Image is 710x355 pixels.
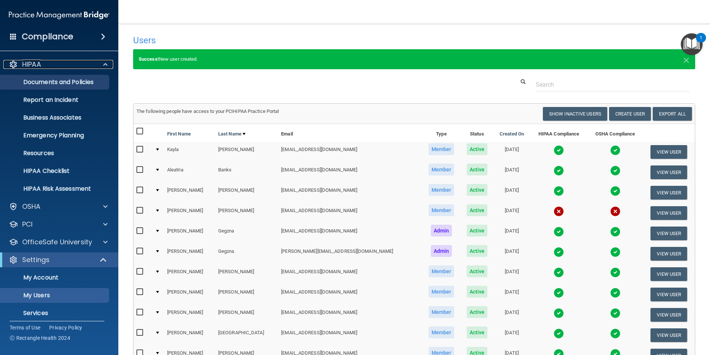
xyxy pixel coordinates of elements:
div: 1 [700,38,702,47]
td: [DATE] [493,244,530,264]
a: Settings [9,255,107,264]
td: [PERSON_NAME] [164,182,215,203]
td: [EMAIL_ADDRESS][DOMAIN_NAME] [278,223,422,244]
img: tick.e7d51cea.svg [554,308,564,318]
td: [DATE] [493,182,530,203]
th: HIPAA Compliance [530,124,587,142]
th: Status [461,124,494,142]
button: View User [650,186,687,200]
td: [EMAIL_ADDRESS][DOMAIN_NAME] [278,142,422,162]
td: [PERSON_NAME][EMAIL_ADDRESS][DOMAIN_NAME] [278,244,422,264]
img: tick.e7d51cea.svg [554,288,564,298]
a: Privacy Policy [49,324,82,331]
button: View User [650,227,687,240]
button: View User [650,247,687,261]
td: [PERSON_NAME] [215,305,278,325]
p: Settings [22,255,50,264]
p: PCI [22,220,33,229]
p: HIPAA Checklist [5,167,106,175]
span: Member [429,143,454,155]
p: Business Associates [5,114,106,121]
td: [EMAIL_ADDRESS][DOMAIN_NAME] [278,325,422,345]
span: Active [467,143,488,155]
span: Active [467,265,488,277]
a: Terms of Use [10,324,40,331]
img: tick.e7d51cea.svg [610,247,621,257]
th: Email [278,124,422,142]
span: Member [429,164,454,175]
img: tick.e7d51cea.svg [554,227,564,237]
td: [PERSON_NAME] [215,142,278,162]
span: Member [429,326,454,338]
a: HIPAA [9,60,108,69]
td: Banks [215,162,278,182]
button: Close [683,55,690,64]
a: Created On [500,130,524,138]
span: Active [467,286,488,298]
td: [DATE] [493,223,530,244]
td: [DATE] [493,264,530,284]
td: [EMAIL_ADDRESS][DOMAIN_NAME] [278,284,422,305]
td: [PERSON_NAME] [164,264,215,284]
span: Member [429,306,454,318]
p: Documents and Policies [5,78,106,86]
span: Admin [431,245,452,257]
button: Create User [609,107,651,121]
td: [GEOGRAPHIC_DATA] [215,325,278,345]
td: Gegzna [215,244,278,264]
p: My Account [5,274,106,281]
td: [EMAIL_ADDRESS][DOMAIN_NAME] [278,162,422,182]
img: tick.e7d51cea.svg [610,267,621,278]
h4: Users [133,36,456,45]
button: View User [650,165,687,179]
img: tick.e7d51cea.svg [610,328,621,339]
a: First Name [167,130,191,138]
a: Last Name [218,130,246,138]
td: [PERSON_NAME] [164,244,215,264]
td: Aleatria [164,162,215,182]
th: OSHA Compliance [587,124,643,142]
td: [DATE] [493,142,530,162]
a: Export All [653,107,692,121]
button: View User [650,288,687,301]
span: Active [467,164,488,175]
td: [PERSON_NAME] [215,182,278,203]
button: View User [650,206,687,220]
a: OfficeSafe University [9,238,108,247]
img: tick.e7d51cea.svg [554,328,564,339]
td: [EMAIL_ADDRESS][DOMAIN_NAME] [278,182,422,203]
p: Emergency Planning [5,132,106,139]
button: View User [650,267,687,281]
img: tick.e7d51cea.svg [610,227,621,237]
img: tick.e7d51cea.svg [610,145,621,155]
p: Report an Incident [5,96,106,104]
img: cross.ca9f0e7f.svg [610,206,621,217]
td: [DATE] [493,325,530,345]
td: [DATE] [493,162,530,182]
span: Member [429,204,454,216]
p: Services [5,309,106,317]
span: Ⓒ Rectangle Health 2024 [10,334,70,342]
p: HIPAA Risk Assessment [5,185,106,192]
button: Open Resource Center, 1 new notification [681,33,703,55]
input: Search [536,78,690,91]
td: [PERSON_NAME] [215,203,278,223]
a: OSHA [9,202,108,211]
img: tick.e7d51cea.svg [554,145,564,155]
img: tick.e7d51cea.svg [610,165,621,176]
button: View User [650,328,687,342]
span: Active [467,306,488,318]
p: HIPAA [22,60,41,69]
td: [PERSON_NAME] [215,284,278,305]
td: [PERSON_NAME] [164,325,215,345]
span: Active [467,326,488,338]
span: Active [467,204,488,216]
img: tick.e7d51cea.svg [554,165,564,176]
td: [DATE] [493,284,530,305]
p: OSHA [22,202,41,211]
td: Gegzna [215,223,278,244]
td: [PERSON_NAME] [164,203,215,223]
span: Member [429,286,454,298]
img: tick.e7d51cea.svg [554,186,564,196]
span: Admin [431,225,452,237]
